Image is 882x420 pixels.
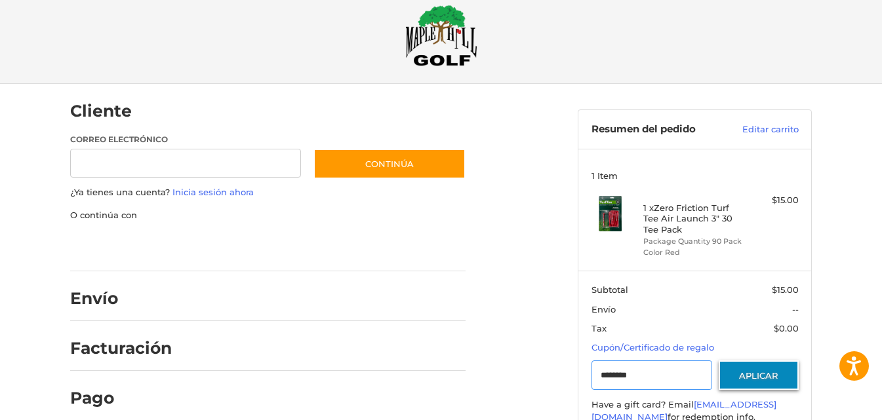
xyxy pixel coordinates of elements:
span: Subtotal [591,284,628,295]
a: Editar carrito [726,123,799,136]
h2: Envío [70,288,147,309]
input: Certificado de regalo o código de cupón [591,360,713,390]
span: $0.00 [774,323,799,334]
a: Cupón/Certificado de regalo [591,342,714,353]
p: ¿Ya tienes una cuenta? [70,186,466,199]
span: -- [792,304,799,315]
h2: Cliente [70,101,147,121]
li: Package Quantity 90 Pack [643,236,744,247]
button: Continúa [313,149,466,179]
span: Envío [591,304,616,315]
img: Maple Hill Golf [405,5,477,66]
iframe: PayPal-venmo [289,235,387,258]
li: Color Red [643,247,744,258]
div: $15.00 [747,194,799,207]
a: Inicia sesión ahora [172,187,254,197]
span: Tax [591,323,607,334]
label: Correo electrónico [70,134,301,145]
button: Aplicar [719,360,799,390]
h4: 1 x Zero Friction Turf Tee Air Launch 3" 30 Tee Pack [643,202,744,235]
h3: 1 Item [591,170,799,181]
h2: Facturación [70,338,172,358]
span: $15.00 [772,284,799,295]
iframe: PayPal-paylater [177,235,275,258]
h3: Resumen del pedido [591,123,726,136]
h2: Pago [70,388,147,408]
p: O continúa con [70,209,466,222]
iframe: PayPal-paypal [66,235,165,258]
